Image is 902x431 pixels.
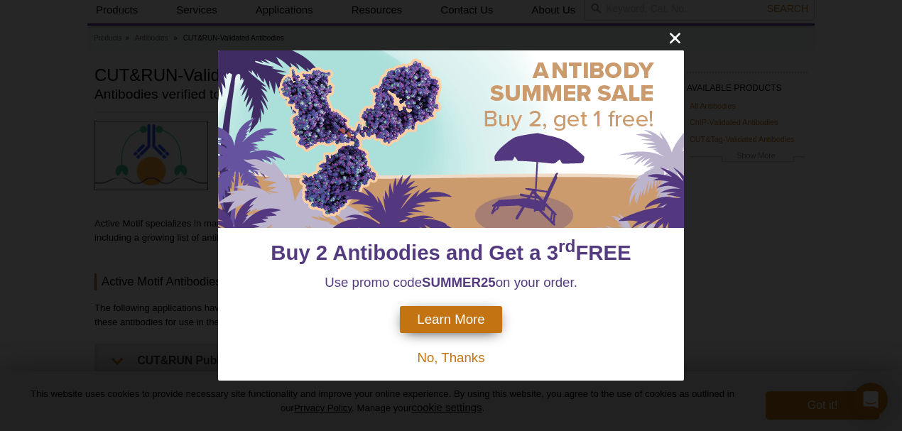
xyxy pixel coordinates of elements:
[271,241,631,264] span: Buy 2 Antibodies and Get a 3 FREE
[417,312,484,327] span: Learn More
[558,237,575,256] sup: rd
[422,275,496,290] strong: SUMMER25
[417,350,484,365] span: No, Thanks
[325,275,577,290] span: Use promo code on your order.
[666,29,684,47] button: close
